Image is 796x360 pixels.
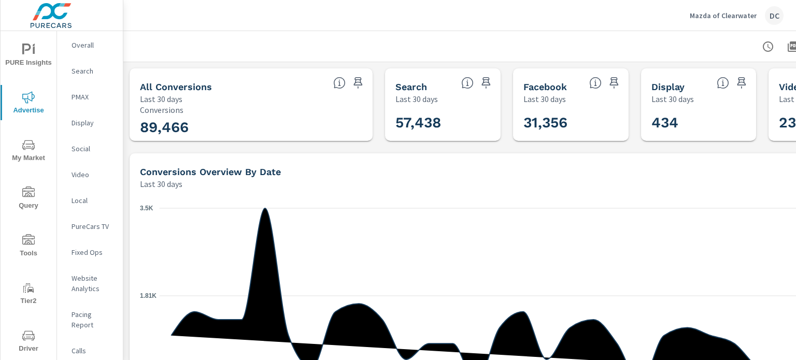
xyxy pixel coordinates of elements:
text: 1.81K [140,292,157,299]
div: Website Analytics [57,270,123,296]
h3: 57,438 [395,114,532,132]
h5: Conversions Overview By Date [140,166,281,177]
p: PMAX [72,92,115,102]
p: Social [72,143,115,154]
span: Save this to your personalized report [478,75,494,91]
div: DC [765,6,784,25]
p: Display [72,118,115,128]
span: Save this to your personalized report [606,75,622,91]
h3: 89,466 [140,119,362,136]
div: Calls [57,343,123,358]
p: Conversions [140,105,362,114]
p: Last 30 days [395,93,438,105]
h5: Search [395,81,427,92]
p: Local [72,195,115,206]
div: PureCars TV [57,219,123,234]
p: Video [72,169,115,180]
div: Fixed Ops [57,244,123,260]
span: Query [4,186,53,212]
p: Calls [72,345,115,356]
span: All conversions reported from Facebook with duplicates filtered out [589,77,602,89]
h5: Facebook [523,81,567,92]
h5: All Conversions [140,81,212,92]
p: Last 30 days [140,178,182,190]
div: Pacing Report [57,307,123,333]
span: My Market [4,139,53,164]
div: Social [57,141,123,156]
p: PureCars TV [72,221,115,232]
div: Overall [57,37,123,53]
h3: 434 [651,114,788,132]
p: Last 30 days [651,93,694,105]
p: Last 30 days [140,93,182,105]
div: Video [57,167,123,182]
div: Display [57,115,123,131]
span: All Conversions include Actions, Leads and Unmapped Conversions [333,77,346,89]
p: Last 30 days [523,93,566,105]
span: Advertise [4,91,53,117]
span: Tools [4,234,53,260]
span: Save this to your personalized report [733,75,750,91]
span: Driver [4,329,53,355]
text: 3.5K [140,205,153,212]
p: Pacing Report [72,309,115,330]
div: Search [57,63,123,79]
div: Local [57,193,123,208]
p: Search [72,66,115,76]
p: Mazda of Clearwater [690,11,757,20]
h3: 31,356 [523,114,660,132]
span: Search Conversions include Actions, Leads and Unmapped Conversions. [461,77,474,89]
span: PURE Insights [4,44,53,69]
p: Website Analytics [72,273,115,294]
div: PMAX [57,89,123,105]
p: Fixed Ops [72,247,115,257]
span: Tier2 [4,282,53,307]
h5: Display [651,81,685,92]
p: Overall [72,40,115,50]
span: Display Conversions include Actions, Leads and Unmapped Conversions [717,77,729,89]
span: Save this to your personalized report [350,75,366,91]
